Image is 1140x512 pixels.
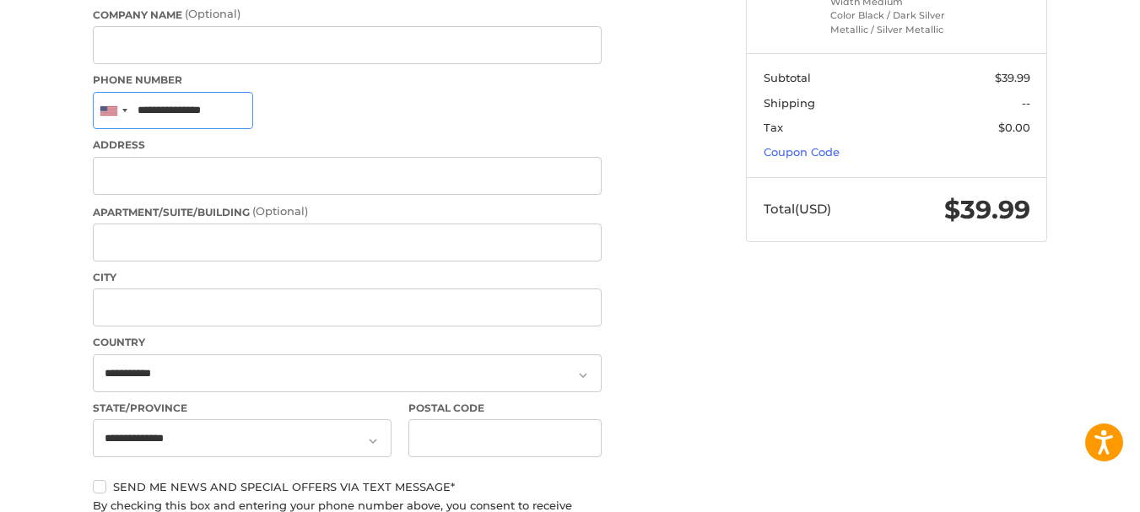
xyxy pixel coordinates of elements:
[764,71,811,84] span: Subtotal
[93,401,392,416] label: State/Province
[252,204,308,218] small: (Optional)
[185,7,240,20] small: (Optional)
[998,121,1030,134] span: $0.00
[1022,96,1030,110] span: --
[93,6,602,23] label: Company Name
[764,201,831,217] span: Total (USD)
[93,137,602,153] label: Address
[94,93,132,129] div: United States: +1
[764,145,840,159] a: Coupon Code
[93,335,602,350] label: Country
[93,203,602,220] label: Apartment/Suite/Building
[995,71,1030,84] span: $39.99
[764,121,783,134] span: Tax
[93,270,602,285] label: City
[93,73,602,88] label: Phone Number
[764,96,815,110] span: Shipping
[830,8,959,36] li: Color Black / Dark Silver Metallic / Silver Metallic
[944,194,1030,225] span: $39.99
[408,401,602,416] label: Postal Code
[93,480,602,493] label: Send me news and special offers via text message*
